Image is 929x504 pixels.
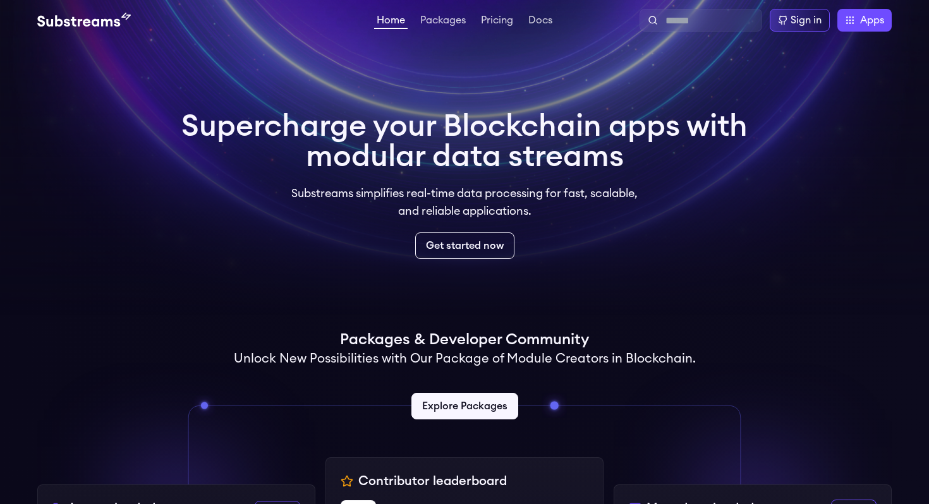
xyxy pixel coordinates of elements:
a: Sign in [770,9,830,32]
h2: Unlock New Possibilities with Our Package of Module Creators in Blockchain. [234,350,696,368]
p: Substreams simplifies real-time data processing for fast, scalable, and reliable applications. [282,184,647,220]
a: Pricing [478,15,516,28]
h1: Packages & Developer Community [340,330,589,350]
a: Docs [526,15,555,28]
a: Packages [418,15,468,28]
div: Sign in [791,13,822,28]
h1: Supercharge your Blockchain apps with modular data streams [181,111,748,172]
img: Substream's logo [37,13,131,28]
a: Explore Packages [411,393,518,419]
span: Apps [860,13,884,28]
a: Get started now [415,232,514,259]
a: Home [374,15,408,29]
